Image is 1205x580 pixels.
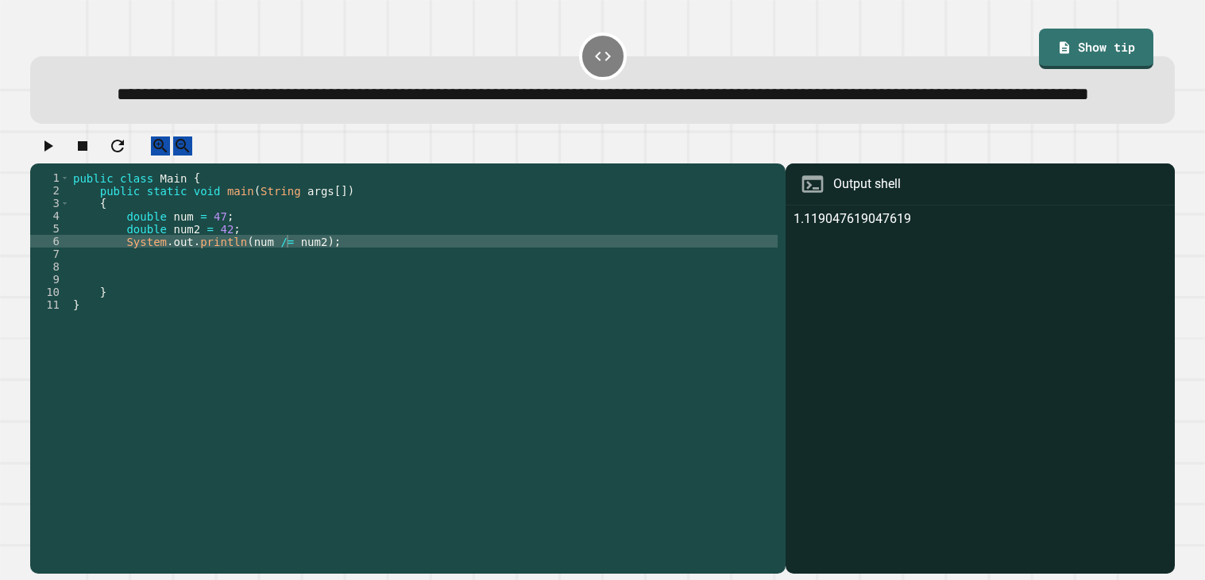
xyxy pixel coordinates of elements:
div: 4 [30,209,70,222]
span: Toggle code folding, rows 1 through 11 [60,171,69,184]
div: 8 [30,260,70,273]
a: Show tip [1039,29,1153,69]
div: 11 [30,298,70,311]
div: 7 [30,248,70,260]
div: 10 [30,286,70,298]
div: 3 [30,197,70,209]
span: Toggle code folding, rows 3 through 10 [60,197,69,209]
div: 1 [30,171,70,184]
div: 2 [30,184,70,197]
div: Output shell [833,175,901,194]
div: 9 [30,273,70,286]
div: 5 [30,222,70,235]
div: 1.119047619047619 [794,209,1167,574]
div: 6 [30,235,70,248]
